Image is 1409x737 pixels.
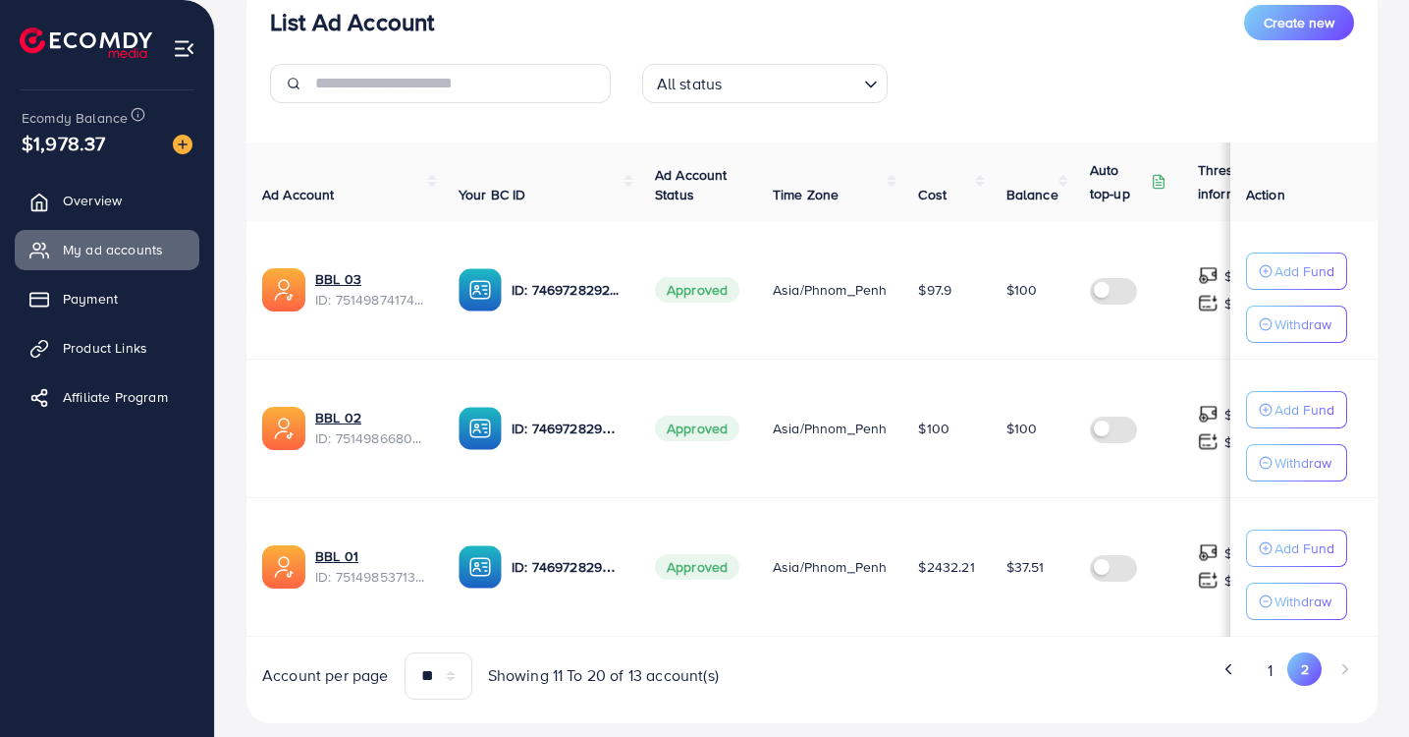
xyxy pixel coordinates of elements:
[315,567,427,587] span: ID: 7514985371394981904
[63,387,168,407] span: Affiliate Program
[773,185,839,204] span: Time Zone
[15,279,199,318] a: Payment
[20,28,152,58] img: logo
[315,428,427,448] span: ID: 7514986680906940434
[459,407,502,450] img: ic-ba-acc.ded83a64.svg
[315,269,427,289] a: BBL 03
[918,557,974,577] span: $2432.21
[1006,185,1058,204] span: Balance
[655,277,739,303] span: Approved
[262,545,305,589] img: ic-ads-acc.e4c84228.svg
[918,185,947,204] span: Cost
[773,280,887,300] span: Asia/Phnom_Penh
[1326,649,1394,722] iframe: Chat
[22,129,105,157] span: $1,978.37
[1246,306,1347,343] button: Withdraw
[1006,419,1038,438] span: $100
[1244,5,1354,40] button: Create new
[773,557,887,577] span: Asia/Phnom_Penh
[262,185,335,204] span: Ad Account
[270,8,434,36] h3: List Ad Account
[1246,185,1285,204] span: Action
[1006,280,1038,300] span: $100
[63,240,163,259] span: My ad accounts
[1274,312,1331,336] p: Withdraw
[262,407,305,450] img: ic-ads-acc.e4c84228.svg
[1198,542,1219,563] img: top-up amount
[459,185,526,204] span: Your BC ID
[1274,590,1331,613] p: Withdraw
[173,135,192,154] img: image
[918,419,949,438] span: $100
[828,652,1362,689] ul: Pagination
[655,165,728,204] span: Ad Account Status
[22,108,128,128] span: Ecomdy Balance
[512,417,623,440] p: ID: 7469728292632018945
[1198,431,1219,452] img: top-up amount
[459,268,502,312] img: ic-ba-acc.ded83a64.svg
[15,181,199,220] a: Overview
[315,408,427,448] div: <span class='underline'>BBL 02</span></br>7514986680906940434
[1198,158,1294,205] p: Threshold information
[1198,570,1219,591] img: top-up amount
[63,191,122,210] span: Overview
[1246,530,1347,567] button: Add Fund
[1198,404,1219,425] img: top-up amount
[1274,451,1331,475] p: Withdraw
[315,290,427,310] span: ID: 7514987417498271761
[1213,652,1247,686] button: Go to previous page
[262,664,389,687] span: Account per page
[262,268,305,312] img: ic-ads-acc.e4c84228.svg
[488,664,719,687] span: Showing 11 To 20 of 13 account(s)
[512,278,623,302] p: ID: 7469728292632018945
[655,416,739,441] span: Approved
[1198,293,1219,313] img: top-up amount
[315,408,427,427] a: BBL 02
[1246,444,1347,482] button: Withdraw
[315,546,427,587] div: <span class='underline'>BBL 01</span></br>7514985371394981904
[1274,398,1334,422] p: Add Fund
[1006,557,1045,577] span: $37.51
[15,377,199,417] a: Affiliate Program
[1274,259,1334,283] p: Add Fund
[15,230,199,269] a: My ad accounts
[918,280,951,300] span: $97.9
[1246,583,1347,620] button: Withdraw
[173,37,195,60] img: menu
[512,555,623,579] p: ID: 7469728292632018945
[315,269,427,310] div: <span class='underline'>BBL 03</span></br>7514987417498271761
[63,338,147,358] span: Product Links
[1253,652,1287,689] button: Go to page 1
[1246,253,1347,290] button: Add Fund
[1198,265,1219,286] img: top-up amount
[773,419,887,438] span: Asia/Phnom_Penh
[315,546,427,566] a: BBL 01
[1264,13,1334,32] span: Create new
[459,545,502,589] img: ic-ba-acc.ded83a64.svg
[653,70,727,98] span: All status
[1274,537,1334,560] p: Add Fund
[1090,158,1147,205] p: Auto top-up
[15,328,199,368] a: Product Links
[655,554,739,580] span: Approved
[642,64,888,103] div: Search for option
[1246,391,1347,428] button: Add Fund
[728,66,855,98] input: Search for option
[63,289,118,309] span: Payment
[1287,652,1322,686] button: Go to page 2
